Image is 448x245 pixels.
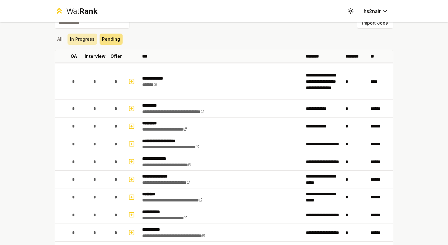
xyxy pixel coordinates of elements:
button: All [55,34,65,45]
span: Rank [79,7,97,16]
button: In Progress [68,34,97,45]
button: Import Jobs [357,17,393,29]
a: WatRank [55,6,97,16]
button: hs2nair [359,6,393,17]
p: OA [71,53,77,59]
button: Pending [100,34,123,45]
span: hs2nair [364,7,381,15]
p: Interview [85,53,105,59]
div: Wat [66,6,97,16]
p: Offer [110,53,122,59]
